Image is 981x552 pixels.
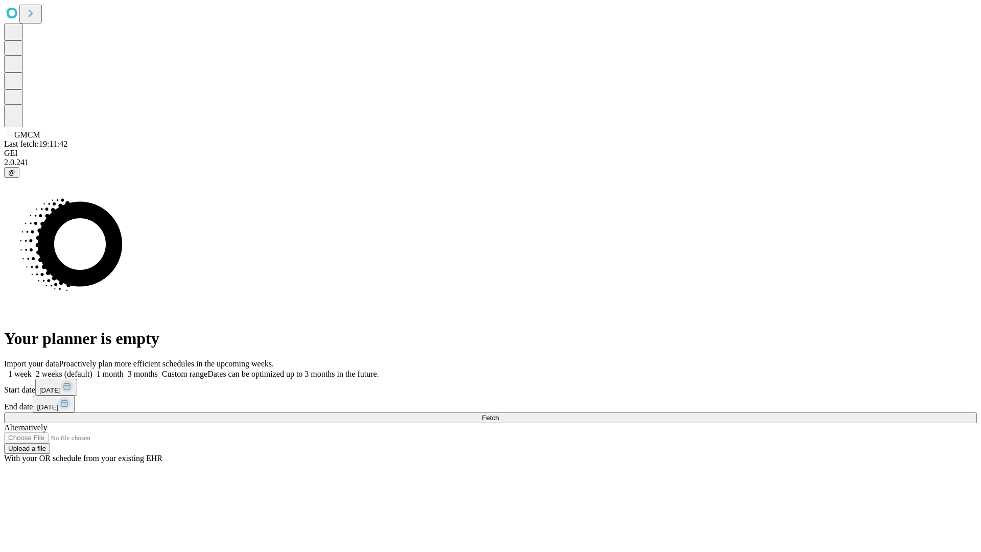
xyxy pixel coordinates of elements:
[4,443,50,454] button: Upload a file
[39,386,61,394] span: [DATE]
[4,167,19,178] button: @
[4,329,977,348] h1: Your planner is empty
[35,379,77,396] button: [DATE]
[4,423,47,432] span: Alternatively
[33,396,75,412] button: [DATE]
[4,140,67,148] span: Last fetch: 19:11:42
[59,359,274,368] span: Proactively plan more efficient schedules in the upcoming weeks.
[37,403,58,411] span: [DATE]
[8,169,15,176] span: @
[4,379,977,396] div: Start date
[482,414,499,422] span: Fetch
[207,370,379,378] span: Dates can be optimized up to 3 months in the future.
[97,370,124,378] span: 1 month
[4,149,977,158] div: GEI
[8,370,32,378] span: 1 week
[162,370,207,378] span: Custom range
[14,130,40,139] span: GMCM
[4,396,977,412] div: End date
[4,412,977,423] button: Fetch
[4,158,977,167] div: 2.0.241
[36,370,92,378] span: 2 weeks (default)
[4,454,162,463] span: With your OR schedule from your existing EHR
[128,370,158,378] span: 3 months
[4,359,59,368] span: Import your data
